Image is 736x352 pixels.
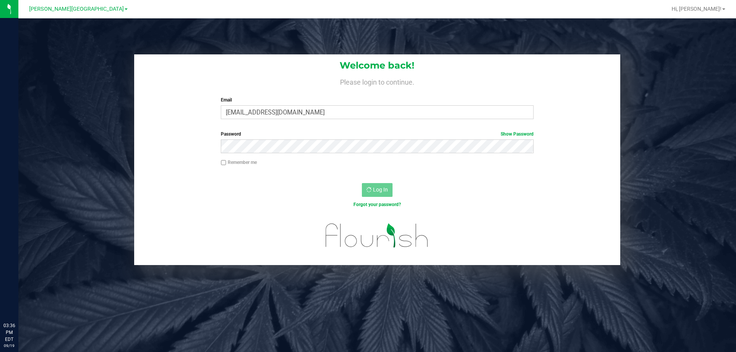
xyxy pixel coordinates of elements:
[362,183,393,197] button: Log In
[29,6,124,12] span: [PERSON_NAME][GEOGRAPHIC_DATA]
[316,216,438,255] img: flourish_logo.svg
[221,97,533,103] label: Email
[134,77,620,86] h4: Please login to continue.
[3,322,15,343] p: 03:36 PM EDT
[3,343,15,349] p: 09/19
[134,61,620,70] h1: Welcome back!
[672,6,721,12] span: Hi, [PERSON_NAME]!
[221,160,226,165] input: Remember me
[221,131,241,137] span: Password
[353,202,401,207] a: Forgot your password?
[221,159,257,166] label: Remember me
[373,187,388,193] span: Log In
[501,131,534,137] a: Show Password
